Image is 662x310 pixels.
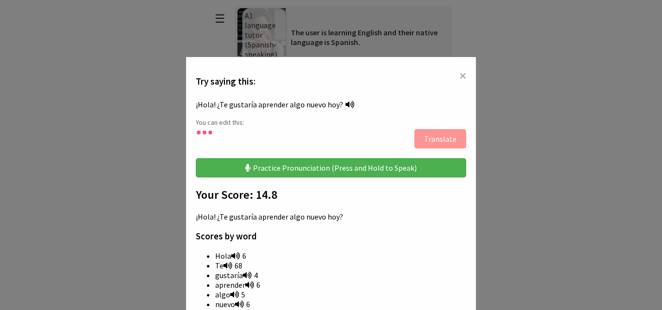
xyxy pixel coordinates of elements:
[196,212,466,221] p: ¡Hola! ¿Te gustaría aprender algo nuevo hoy?
[215,270,258,280] span: gustaría 4
[459,67,466,84] span: ×
[196,187,466,202] h2: Your Score: 14.8
[414,129,466,148] button: Translate
[196,231,466,242] h3: Scores by word
[196,96,466,113] div: ¡Hola! ¿Te gustaría aprender algo nuevo hoy?
[196,118,466,127] p: You can edit this:
[215,280,260,290] span: aprender 6
[215,299,250,309] span: nuevo 6
[196,158,466,177] button: Practice Pronunciation (Press and Hold to Speak)
[215,290,245,299] span: algo 5
[215,261,242,270] span: Te 68
[196,76,466,87] h3: Try saying this:
[215,251,246,261] span: Hola 6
